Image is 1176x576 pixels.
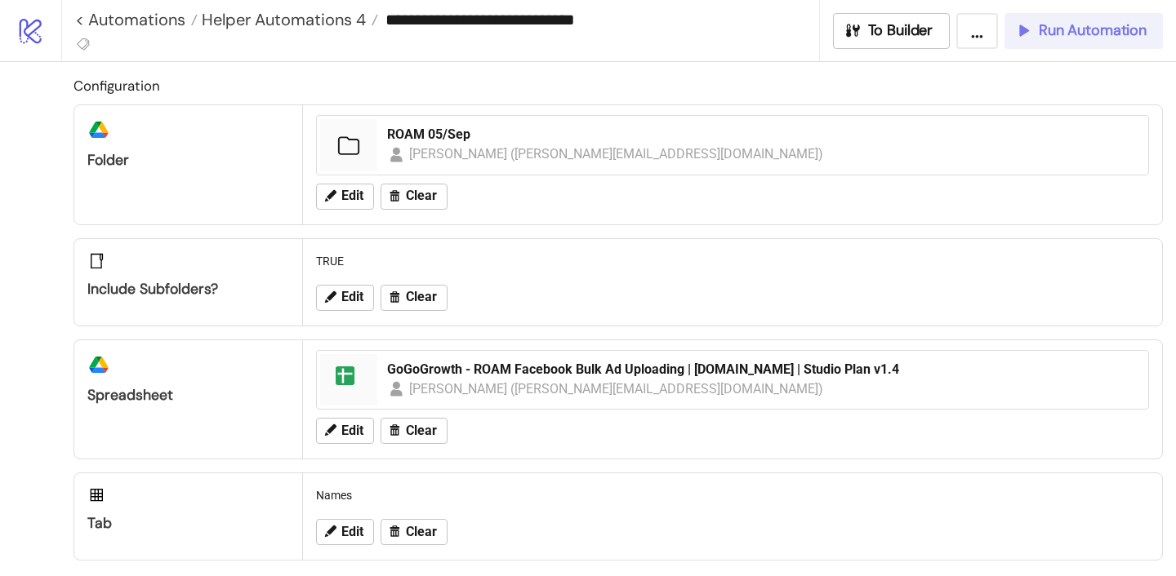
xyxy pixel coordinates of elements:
[75,11,198,28] a: < Automations
[381,285,448,311] button: Clear
[406,188,437,203] span: Clear
[316,184,374,210] button: Edit
[381,418,448,444] button: Clear
[87,386,289,405] div: Spreadsheet
[73,75,1163,96] h2: Configuration
[381,184,448,210] button: Clear
[87,514,289,533] div: Tab
[198,11,378,28] a: Helper Automations 4
[406,290,437,304] span: Clear
[310,246,1156,277] div: TRUE
[406,525,437,539] span: Clear
[341,525,363,539] span: Edit
[868,21,933,40] span: To Builder
[1039,21,1147,40] span: Run Automation
[406,423,437,438] span: Clear
[956,13,998,49] button: ...
[409,144,824,164] div: [PERSON_NAME] ([PERSON_NAME][EMAIL_ADDRESS][DOMAIN_NAME])
[387,126,1138,144] div: ROAM 05/Sep
[387,361,1138,379] div: GoGoGrowth - ROAM Facebook Bulk Ad Uploading | [DOMAIN_NAME] | Studio Plan v1.4
[833,13,951,49] button: To Builder
[341,423,363,438] span: Edit
[341,188,363,203] span: Edit
[381,519,448,545] button: Clear
[316,519,374,545] button: Edit
[1004,13,1163,49] button: Run Automation
[409,379,824,399] div: [PERSON_NAME] ([PERSON_NAME][EMAIL_ADDRESS][DOMAIN_NAME])
[87,280,289,299] div: Include subfolders?
[341,290,363,304] span: Edit
[316,285,374,311] button: Edit
[310,480,1156,511] div: Names
[316,418,374,444] button: Edit
[198,9,366,30] span: Helper Automations 4
[87,151,289,170] div: Folder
